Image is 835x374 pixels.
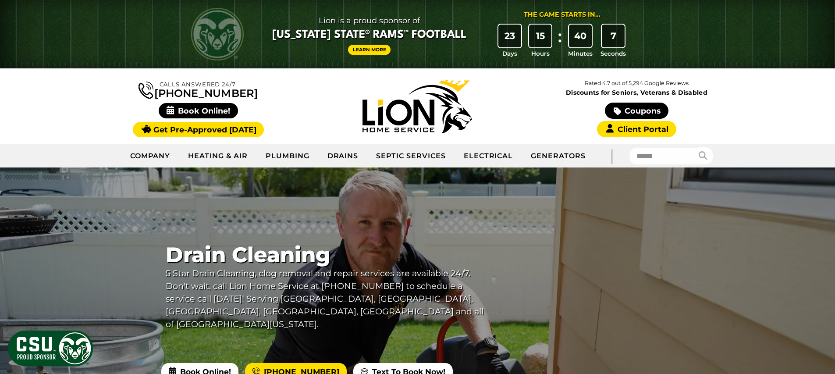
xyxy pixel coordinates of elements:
a: Learn More [348,45,391,55]
span: Discounts for Seniors, Veterans & Disabled [529,89,745,96]
img: Lion Home Service [362,80,472,133]
span: Minutes [568,49,593,58]
div: : [555,25,564,58]
span: Days [502,49,517,58]
p: Rated 4.7 out of 5,294 Google Reviews [527,78,746,88]
span: [US_STATE] State® Rams™ Football [272,28,466,43]
a: Get Pre-Approved [DATE] [133,122,264,137]
span: Seconds [600,49,626,58]
a: Plumbing [257,145,319,167]
a: Drains [319,145,368,167]
p: 5 Star Drain Cleaning, clog removal and repair services are available 24/7. Don't wait, call Lion... [166,267,485,330]
a: Company [121,145,180,167]
span: Book Online! [159,103,238,118]
div: 15 [529,25,552,47]
a: Electrical [455,145,522,167]
img: CSU Sponsor Badge [7,329,94,367]
span: Hours [531,49,550,58]
div: The Game Starts in... [524,10,600,20]
div: 23 [498,25,521,47]
div: | [594,144,629,167]
a: Heating & Air [179,145,256,167]
img: CSU Rams logo [191,8,244,61]
a: Client Portal [597,121,676,137]
a: Coupons [605,103,668,119]
a: [PHONE_NUMBER] [139,80,258,99]
div: 40 [569,25,592,47]
span: Lion is a proud sponsor of [272,14,466,28]
span: Drain Cleaning [166,243,485,267]
div: 7 [602,25,625,47]
a: Septic Services [367,145,455,167]
a: Generators [522,145,594,167]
